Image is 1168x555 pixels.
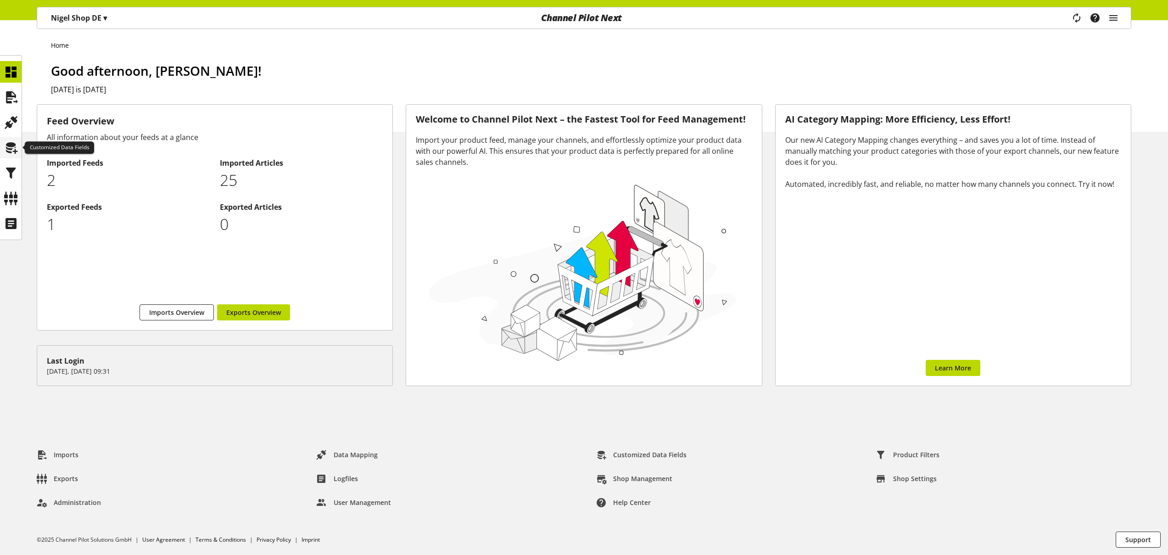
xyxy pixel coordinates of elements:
span: Administration [54,498,101,507]
div: Import your product feed, manage your channels, and effortlessly optimize your product data with ... [416,135,752,168]
a: Imports Overview [140,304,214,320]
h3: AI Category Mapping: More Efficiency, Less Effort! [785,114,1121,125]
a: User Agreement [142,536,185,544]
span: Data Mapping [334,450,378,460]
div: Customized Data Fields [25,141,94,154]
h2: Exported Feeds [47,202,210,213]
h3: Welcome to Channel Pilot Next – the Fastest Tool for Feed Management! [416,114,752,125]
a: Product Filters [869,447,947,463]
span: Product Filters [893,450,939,460]
a: User Management [309,494,398,511]
a: Learn More [926,360,980,376]
span: Exports Overview [226,308,281,317]
span: Support [1125,535,1151,544]
h2: [DATE] is [DATE] [51,84,1131,95]
a: Administration [29,494,108,511]
span: Customized Data Fields [613,450,687,460]
span: Shop Management [613,474,672,483]
a: Imprint [302,536,320,544]
a: Data Mapping [309,447,385,463]
div: Our new AI Category Mapping changes everything – and saves you a lot of time. Instead of manually... [785,135,1121,190]
h2: Imported Articles [220,157,383,168]
span: Help center [613,498,651,507]
span: Imports [54,450,78,460]
a: Privacy Policy [257,536,291,544]
a: Imports [29,447,86,463]
span: Shop Settings [893,474,937,483]
div: Last Login [47,355,383,366]
li: ©2025 Channel Pilot Solutions GmbH [37,536,142,544]
p: [DATE], [DATE] 09:31 [47,366,383,376]
h2: Imported Feeds [47,157,210,168]
span: Learn More [935,363,971,373]
span: Good afternoon, [PERSON_NAME]! [51,62,262,79]
a: Shop Management [589,471,680,487]
a: Exports [29,471,85,487]
a: Shop Settings [869,471,944,487]
p: 1 [47,213,210,236]
nav: main navigation [37,7,1131,29]
p: 25 [220,168,383,192]
button: Support [1116,532,1161,548]
a: Logfiles [309,471,365,487]
a: Exports Overview [217,304,290,320]
a: Customized Data Fields [589,447,694,463]
span: Logfiles [334,474,358,483]
span: User Management [334,498,391,507]
span: ▾ [103,13,107,23]
a: Help center [589,494,658,511]
span: Exports [54,474,78,483]
p: 0 [220,213,383,236]
span: Imports Overview [149,308,204,317]
a: Terms & Conditions [196,536,246,544]
p: Nigel Shop DE [51,12,107,23]
img: 78e1b9dcff1e8392d83655fcfc870417.svg [425,179,740,364]
h2: Exported Articles [220,202,383,213]
div: All information about your feeds at a glance [47,132,383,143]
h3: Feed Overview [47,114,383,128]
p: 2 [47,168,210,192]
